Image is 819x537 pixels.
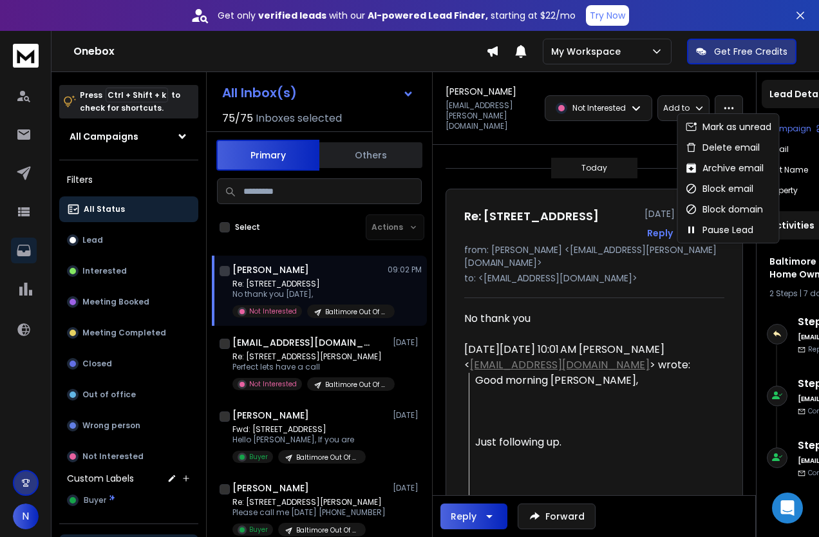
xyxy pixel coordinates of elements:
span: Ctrl + Shift + k [106,88,168,102]
strong: verified leads [258,9,326,22]
p: Wrong person [82,420,140,431]
p: Not Interested [249,379,297,389]
p: Try Now [590,9,625,22]
p: from: [PERSON_NAME] <[EMAIL_ADDRESS][PERSON_NAME][DOMAIN_NAME]> [464,243,724,269]
p: My Workspace [551,45,626,58]
button: Others [319,141,422,169]
p: Lead [82,235,103,245]
p: Re: [STREET_ADDRESS][PERSON_NAME] [232,352,387,362]
p: Baltimore Out Of State Home Owners [325,307,387,317]
div: Block domain [686,203,763,216]
p: Baltimore Out Of State Home Owners [325,380,387,390]
h1: [PERSON_NAME] [446,85,516,98]
h3: Custom Labels [67,472,134,485]
p: Not Interested [572,103,626,113]
p: to: <[EMAIL_ADDRESS][DOMAIN_NAME]> [464,272,724,285]
div: Delete email [686,141,760,154]
p: All Status [84,204,125,214]
p: Re: [STREET_ADDRESS] [232,279,387,289]
a: [EMAIL_ADDRESS][DOMAIN_NAME] [470,357,650,372]
p: Closed [82,359,112,369]
p: Re: [STREET_ADDRESS][PERSON_NAME] [232,497,386,507]
p: [DATE] [393,337,422,348]
div: Pause Lead [686,223,753,236]
span: Buyer [84,495,106,505]
h1: [PERSON_NAME] [232,482,309,495]
span: 2 Steps [769,288,798,299]
p: Not Interested [249,306,297,316]
p: Get only with our starting at $22/mo [218,9,576,22]
button: Reply [647,227,673,240]
div: Archive email [686,162,764,174]
p: Interested [82,266,127,276]
p: First Name [767,165,808,175]
h1: All Campaigns [70,130,138,143]
p: Buyer [249,525,268,534]
h3: Filters [59,171,198,189]
p: Today [581,163,607,173]
span: N [13,504,39,529]
div: Mark as unread [686,120,771,133]
p: Please call me [DATE] [PHONE_NUMBER] [232,507,386,518]
p: Baltimore Out Of State Home Owners [296,453,358,462]
h1: [EMAIL_ADDRESS][DOMAIN_NAME] [232,336,374,349]
p: Meeting Completed [82,328,166,338]
p: Perfect lets have a call [232,362,387,372]
button: Primary [216,140,319,171]
h1: Onebox [73,44,486,59]
h3: Inboxes selected [256,111,342,126]
h1: All Inbox(s) [222,86,297,99]
label: Select [235,222,260,232]
p: Out of office [82,390,136,400]
p: [DATE] : 09:02 pm [645,207,724,220]
p: Not Interested [82,451,144,462]
p: Meeting Booked [82,297,149,307]
p: Property [767,185,798,196]
strong: AI-powered Lead Finder, [368,9,488,22]
h1: Re: [STREET_ADDRESS] [464,207,599,225]
img: logo [13,44,39,68]
p: Add to [663,103,690,113]
p: Hello [PERSON_NAME], If you are [232,435,366,445]
p: No thank you [DATE], [232,289,387,299]
div: No thank you [464,311,714,326]
p: [DATE] [393,483,422,493]
div: Open Intercom Messenger [772,493,803,523]
p: Get Free Credits [714,45,787,58]
p: Buyer [249,452,268,462]
p: Baltimore Out Of State Home Owners [296,525,358,535]
p: Campaign [767,124,811,134]
p: [DATE] [393,410,422,420]
h1: [PERSON_NAME] [232,409,309,422]
p: 09:02 PM [388,265,422,275]
h1: [PERSON_NAME] [232,263,309,276]
p: [EMAIL_ADDRESS][PERSON_NAME][DOMAIN_NAME] [446,100,537,131]
div: Block email [686,182,753,195]
p: Fwd: [STREET_ADDRESS] [232,424,366,435]
div: Reply [451,510,476,523]
button: Forward [518,504,596,529]
span: 75 / 75 [222,111,253,126]
div: [DATE][DATE] 10:01 AM [PERSON_NAME] < > wrote: [464,342,714,373]
p: Press to check for shortcuts. [80,89,180,115]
